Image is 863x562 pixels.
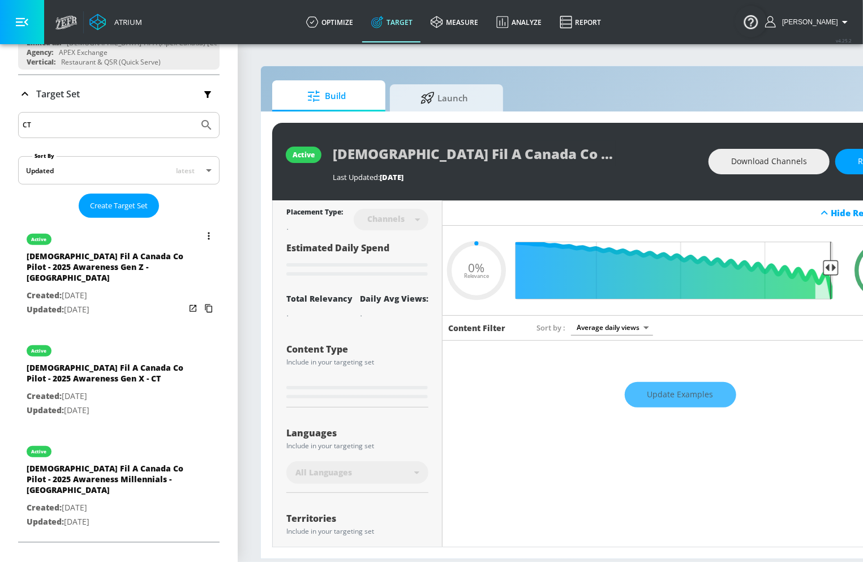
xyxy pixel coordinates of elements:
span: Updated: [27,405,64,415]
a: measure [422,2,487,42]
span: All Languages [295,467,352,478]
div: [DEMOGRAPHIC_DATA] Fil A Canada Co Pilot - 2025 Awareness Gen Z - [GEOGRAPHIC_DATA] [27,251,185,289]
p: [DATE] [27,303,185,317]
p: [DATE] [27,515,185,529]
div: active[DEMOGRAPHIC_DATA] Fil A Canada Co Pilot - 2025 Awareness Millennials - [GEOGRAPHIC_DATA]Cr... [18,435,220,537]
p: [DATE] [27,501,185,515]
div: [DEMOGRAPHIC_DATA] Fil A Canada Co Pilot - 2025 Awareness Gen X - CT [27,362,185,389]
div: Target Set [18,112,220,542]
div: Daily Avg Views: [360,293,428,304]
a: Target [362,2,422,42]
span: Sort by [536,323,565,333]
div: active [32,237,47,242]
span: v 4.25.2 [836,37,852,44]
div: Updated [26,166,54,175]
button: Create Target Set [79,194,159,218]
span: Relevance [464,273,489,279]
a: Report [551,2,610,42]
span: latest [176,166,195,175]
input: Search by name or Id [23,118,194,132]
span: Created: [27,502,62,513]
p: [DATE] [27,289,185,303]
div: APEX Exchange [59,48,108,57]
div: Territories [286,514,428,523]
span: Estimated Daily Spend [286,242,389,254]
div: active[DEMOGRAPHIC_DATA] Fil A Canada Co Pilot - 2025 Awareness Gen Z - [GEOGRAPHIC_DATA]Created:... [18,222,220,325]
div: Vertical: [27,57,55,67]
p: [DATE] [27,404,185,418]
nav: list of Target Set [18,218,220,542]
p: [DATE] [27,389,185,404]
div: active[DEMOGRAPHIC_DATA] Fil A Canada Co Pilot - 2025 Awareness Gen X - CTCreated:[DATE]Updated:[... [18,334,220,426]
span: Create Target Set [90,199,148,212]
span: Launch [401,84,487,111]
span: Updated: [27,304,64,315]
a: optimize [297,2,362,42]
div: All Languages [286,461,428,484]
span: Created: [27,391,62,401]
div: Include in your targeting set [286,443,428,449]
div: Estimated Daily Spend [286,242,428,280]
div: [DEMOGRAPHIC_DATA] Fil A Canada Co Pilot - 2025 Awareness Millennials - [GEOGRAPHIC_DATA] [27,463,185,501]
div: Include in your targeting set [286,528,428,535]
div: Content Type [286,345,428,354]
div: Total Relevancy [286,293,353,304]
div: Languages [286,428,428,437]
div: Include in your targeting set [286,359,428,366]
button: Download Channels [709,149,830,174]
input: Final Threshold [522,242,839,299]
div: Average daily views [571,320,653,335]
a: Atrium [89,14,142,31]
div: Target Set [18,75,220,113]
span: Build [284,83,370,110]
div: Last Updated: [333,172,697,182]
p: Target Set [36,88,80,100]
button: [PERSON_NAME] [765,15,852,29]
div: Restaurant & QSR (Quick Serve) [61,57,161,67]
span: login as: kylie.geatz@zefr.com [778,18,838,26]
span: [DATE] [380,172,403,182]
div: active [32,449,47,454]
a: Analyze [487,2,551,42]
div: Channels [362,214,410,224]
div: active [32,348,47,354]
span: Updated: [27,516,64,527]
div: Placement Type: [286,207,343,219]
label: Sort By [32,152,57,160]
h6: Content Filter [448,323,505,333]
span: 0% [469,261,485,273]
span: Created: [27,290,62,301]
button: Open Resource Center [735,6,767,37]
div: Agency: [27,48,53,57]
button: Submit Search [194,113,219,138]
div: active [293,150,315,160]
div: Atrium [110,17,142,27]
span: Download Channels [731,155,807,169]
